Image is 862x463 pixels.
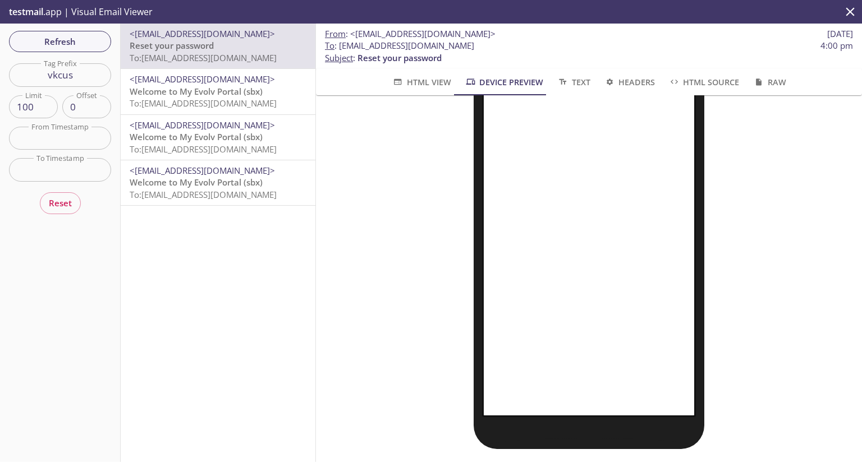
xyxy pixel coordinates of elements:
div: <[EMAIL_ADDRESS][DOMAIN_NAME]>Welcome to My Evolv Portal (sbx)To:[EMAIL_ADDRESS][DOMAIN_NAME] [121,69,315,114]
span: Welcome to My Evolv Portal (sbx) [130,86,263,97]
span: Device Preview [465,75,543,89]
span: <[EMAIL_ADDRESS][DOMAIN_NAME]> [130,165,275,176]
span: HTML View [392,75,451,89]
span: HTML Source [668,75,739,89]
span: <[EMAIL_ADDRESS][DOMAIN_NAME]> [350,28,496,39]
span: Reset your password [357,52,442,63]
span: Headers [604,75,655,89]
div: <[EMAIL_ADDRESS][DOMAIN_NAME]>Welcome to My Evolv Portal (sbx)To:[EMAIL_ADDRESS][DOMAIN_NAME] [121,115,315,160]
span: [DATE] [827,28,853,40]
div: <[EMAIL_ADDRESS][DOMAIN_NAME]>Reset your passwordTo:[EMAIL_ADDRESS][DOMAIN_NAME] [121,24,315,68]
span: Welcome to My Evolv Portal (sbx) [130,131,263,142]
span: To: [EMAIL_ADDRESS][DOMAIN_NAME] [130,52,277,63]
span: To: [EMAIL_ADDRESS][DOMAIN_NAME] [130,143,277,155]
span: Raw [753,75,786,89]
span: To: [EMAIL_ADDRESS][DOMAIN_NAME] [130,189,277,200]
button: Refresh [9,31,111,52]
nav: emails [121,24,315,206]
span: <[EMAIL_ADDRESS][DOMAIN_NAME]> [130,119,275,131]
span: Text [557,75,590,89]
span: Welcome to My Evolv Portal (sbx) [130,177,263,188]
div: <[EMAIL_ADDRESS][DOMAIN_NAME]>Welcome to My Evolv Portal (sbx)To:[EMAIL_ADDRESS][DOMAIN_NAME] [121,160,315,205]
span: 4:00 pm [820,40,853,52]
span: Reset [49,196,72,210]
span: Reset your password [130,40,214,51]
span: : [EMAIL_ADDRESS][DOMAIN_NAME] [325,40,474,52]
span: testmail [9,6,43,18]
span: : [325,28,496,40]
span: To: [EMAIL_ADDRESS][DOMAIN_NAME] [130,98,277,109]
span: To [325,40,334,51]
span: Refresh [18,34,102,49]
button: Reset [40,192,81,214]
span: <[EMAIL_ADDRESS][DOMAIN_NAME]> [130,73,275,85]
p: : [325,40,853,64]
span: From [325,28,346,39]
span: Subject [325,52,353,63]
span: <[EMAIL_ADDRESS][DOMAIN_NAME]> [130,28,275,39]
